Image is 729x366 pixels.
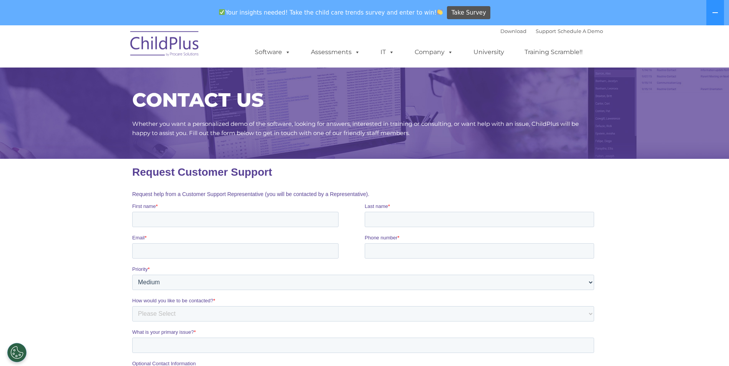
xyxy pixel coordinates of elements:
a: IT [373,45,402,60]
button: Cookies Settings [7,343,27,362]
a: Download [500,28,526,34]
font: | [500,28,603,34]
span: CONTACT US [132,88,264,112]
img: ChildPlus by Procare Solutions [126,26,203,64]
a: Software [247,45,298,60]
a: Company [407,45,461,60]
a: Take Survey [447,6,490,20]
a: Assessments [303,45,368,60]
a: Support [536,28,556,34]
span: Take Survey [452,6,486,20]
span: Whether you want a personalized demo of the software, looking for answers, interested in training... [132,120,579,137]
a: Training Scramble!! [517,45,590,60]
a: University [466,45,512,60]
a: Schedule A Demo [558,28,603,34]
